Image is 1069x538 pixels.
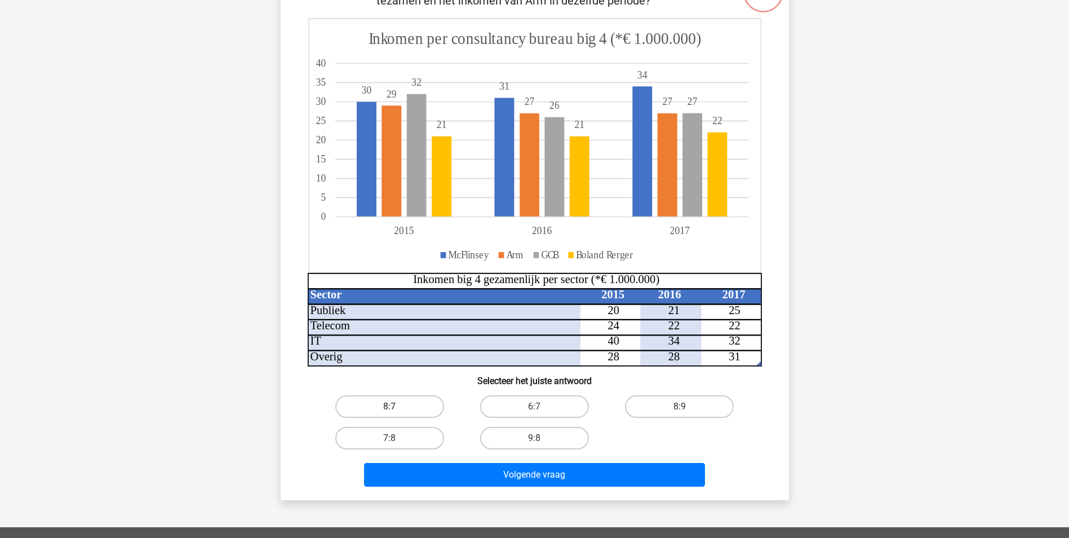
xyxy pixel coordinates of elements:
[316,96,326,108] tspan: 30
[413,273,659,286] tspan: Inkomen big 4 gezamenlijk per sector (*€ 1.000.000)
[601,288,624,301] tspan: 2015
[316,57,326,69] tspan: 40
[394,225,690,237] tspan: 201520162017
[436,119,584,131] tspan: 2121
[668,350,680,363] tspan: 28
[607,335,619,347] tspan: 40
[364,463,705,487] button: Volgende vraag
[549,99,560,111] tspan: 26
[321,192,326,204] tspan: 5
[729,319,740,332] tspan: 22
[729,350,740,363] tspan: 31
[480,395,589,418] label: 6:7
[687,96,697,108] tspan: 27
[310,304,345,316] tspan: Publiek
[499,80,509,92] tspan: 31
[722,288,745,301] tspan: 2017
[316,153,326,165] tspan: 15
[729,304,740,316] tspan: 25
[321,211,326,223] tspan: 0
[316,77,326,89] tspan: 35
[576,249,633,261] tspan: Boland Rerger
[335,427,444,449] label: 7:8
[524,96,672,108] tspan: 2727
[316,134,326,146] tspan: 20
[316,173,326,184] tspan: 10
[411,77,422,89] tspan: 32
[369,29,701,48] tspan: Inkomen per consultancy bureau big 4 (*€ 1.000.000)
[387,88,397,100] tspan: 29
[310,288,341,301] tspan: Sector
[480,427,589,449] label: 9:8
[335,395,444,418] label: 8:7
[448,249,489,261] tspan: McFlinsey
[607,304,619,316] tspan: 20
[658,288,681,301] tspan: 2016
[310,350,342,363] tspan: Overig
[729,335,740,347] tspan: 32
[668,335,680,347] tspan: 34
[506,249,523,261] tspan: Arm
[637,69,647,81] tspan: 34
[299,367,771,386] h6: Selecteer het juiste antwoord
[607,350,619,363] tspan: 28
[625,395,734,418] label: 8:9
[361,84,371,96] tspan: 30
[668,304,680,316] tspan: 21
[541,249,559,261] tspan: GCB
[607,319,619,332] tspan: 24
[668,319,680,332] tspan: 22
[316,115,326,127] tspan: 25
[310,319,349,332] tspan: Telecom
[310,335,321,347] tspan: IT
[712,115,722,127] tspan: 22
